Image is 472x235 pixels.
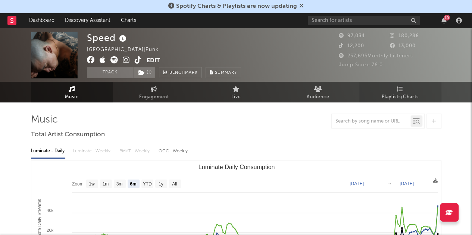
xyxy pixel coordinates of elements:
div: 10 [444,15,450,20]
text: 1m [102,181,109,187]
text: [DATE] [400,181,414,186]
text: 1w [89,181,95,187]
text: 20k [47,228,53,232]
text: All [172,181,177,187]
a: Playlists/Charts [359,82,441,102]
text: Zoom [72,181,84,187]
span: 237,695 Monthly Listeners [339,54,413,58]
a: Music [31,82,113,102]
button: Summary [206,67,241,78]
span: Playlists/Charts [382,93,419,102]
span: Music [65,93,79,102]
span: Summary [215,71,237,75]
a: Discovery Assistant [60,13,116,28]
a: Charts [116,13,141,28]
button: Track [87,67,134,78]
a: Benchmark [159,67,202,78]
input: Search for artists [308,16,420,25]
span: Dismiss [299,3,304,9]
input: Search by song name or URL [332,118,410,124]
span: Total Artist Consumption [31,130,105,139]
span: 180,286 [390,34,419,38]
text: → [387,181,392,186]
button: Edit [147,56,160,66]
span: Live [231,93,241,102]
text: 3m [116,181,122,187]
text: 6m [130,181,136,187]
span: Spotify Charts & Playlists are now updating [176,3,297,9]
text: Luminate Daily Consumption [198,164,275,170]
div: OCC - Weekly [159,145,188,158]
span: 97,034 [339,34,365,38]
span: Benchmark [169,69,198,77]
a: Audience [277,82,359,102]
text: [DATE] [350,181,364,186]
a: Dashboard [24,13,60,28]
text: YTD [143,181,151,187]
span: Audience [307,93,329,102]
button: 10 [441,18,447,23]
div: Speed [87,32,128,44]
span: 13,000 [390,44,416,48]
button: (1) [134,67,155,78]
span: ( 1 ) [134,67,156,78]
div: [GEOGRAPHIC_DATA] | Punk [87,45,167,54]
text: 1y [158,181,163,187]
span: Engagement [139,93,169,102]
a: Live [195,82,277,102]
text: 40k [47,208,53,213]
div: Luminate - Daily [31,145,65,158]
span: Jump Score: 76.0 [339,63,383,67]
span: 12,200 [339,44,364,48]
a: Engagement [113,82,195,102]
